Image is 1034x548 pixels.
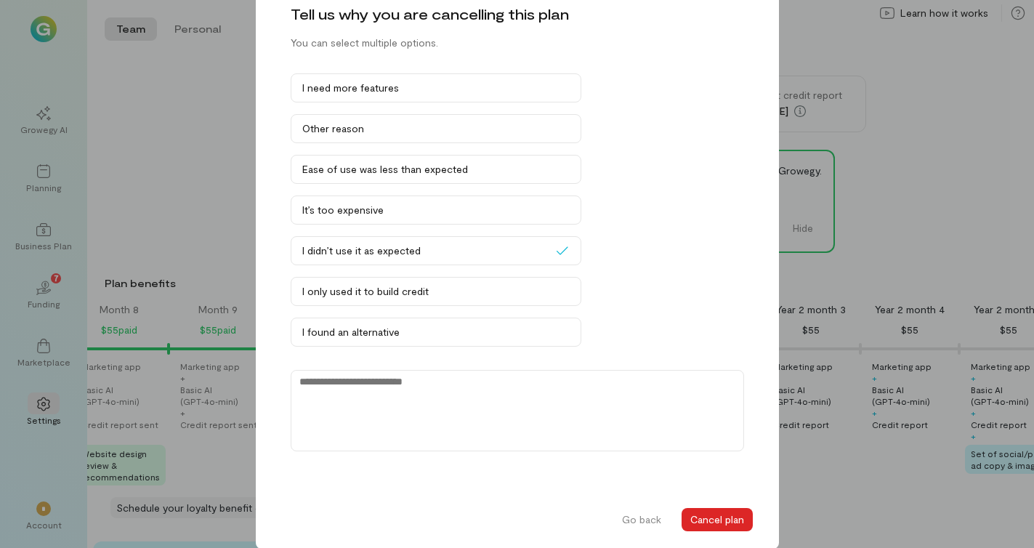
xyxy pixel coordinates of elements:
[291,73,581,102] button: I need more features
[613,508,670,531] button: Go back
[291,318,581,347] button: I found an alternative
[302,243,555,258] div: I didn’t use it as expected
[291,4,569,24] div: Tell us why you are cancelling this plan
[291,277,581,306] button: I only used it to build credit
[291,36,438,50] div: You can select multiple options.
[302,81,570,95] div: I need more features
[291,155,581,184] button: Ease of use was less than expected
[302,284,570,299] div: I only used it to build credit
[291,236,581,265] button: I didn’t use it as expected
[302,325,570,339] div: I found an alternative
[302,121,570,136] div: Other reason
[291,196,581,225] button: It’s too expensive
[302,203,570,217] div: It’s too expensive
[682,508,753,531] button: Cancel plan
[291,114,581,143] button: Other reason
[302,162,570,177] div: Ease of use was less than expected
